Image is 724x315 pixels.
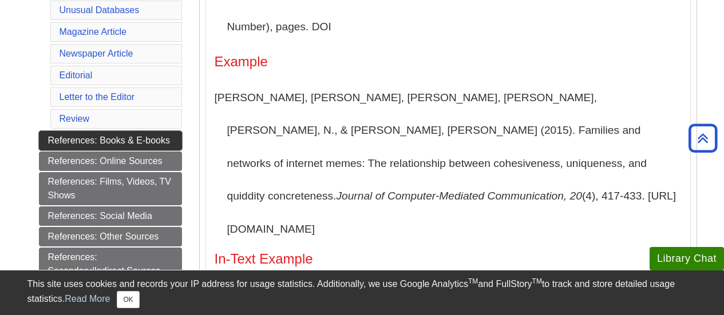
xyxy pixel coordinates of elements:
a: References: Secondary/Indirect Sources [39,248,182,281]
a: Magazine Article [60,27,126,37]
a: References: Books & E-books [39,131,182,150]
a: References: Other Sources [39,227,182,246]
sup: TM [532,277,542,285]
a: References: Social Media [39,206,182,226]
h4: Example [215,54,682,69]
i: Journal of Computer-Mediated Communication, 20 [336,190,581,202]
a: Read More [65,294,110,304]
p: [PERSON_NAME], [PERSON_NAME], [PERSON_NAME], [PERSON_NAME], [PERSON_NAME], N., & [PERSON_NAME], [... [215,81,682,246]
h5: In-Text Example [215,252,682,266]
a: Unusual Databases [60,5,140,15]
a: Editorial [60,70,93,80]
a: Back to Top [685,130,721,146]
button: Close [117,291,139,308]
a: Review [60,114,89,123]
div: This site uses cookies and records your IP address for usage statistics. Additionally, we use Goo... [27,277,697,308]
a: References: Online Sources [39,151,182,171]
a: Letter to the Editor [60,92,135,102]
button: Library Chat [650,247,724,270]
sup: TM [468,277,478,285]
a: Newspaper Article [60,49,133,58]
a: References: Films, Videos, TV Shows [39,172,182,205]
